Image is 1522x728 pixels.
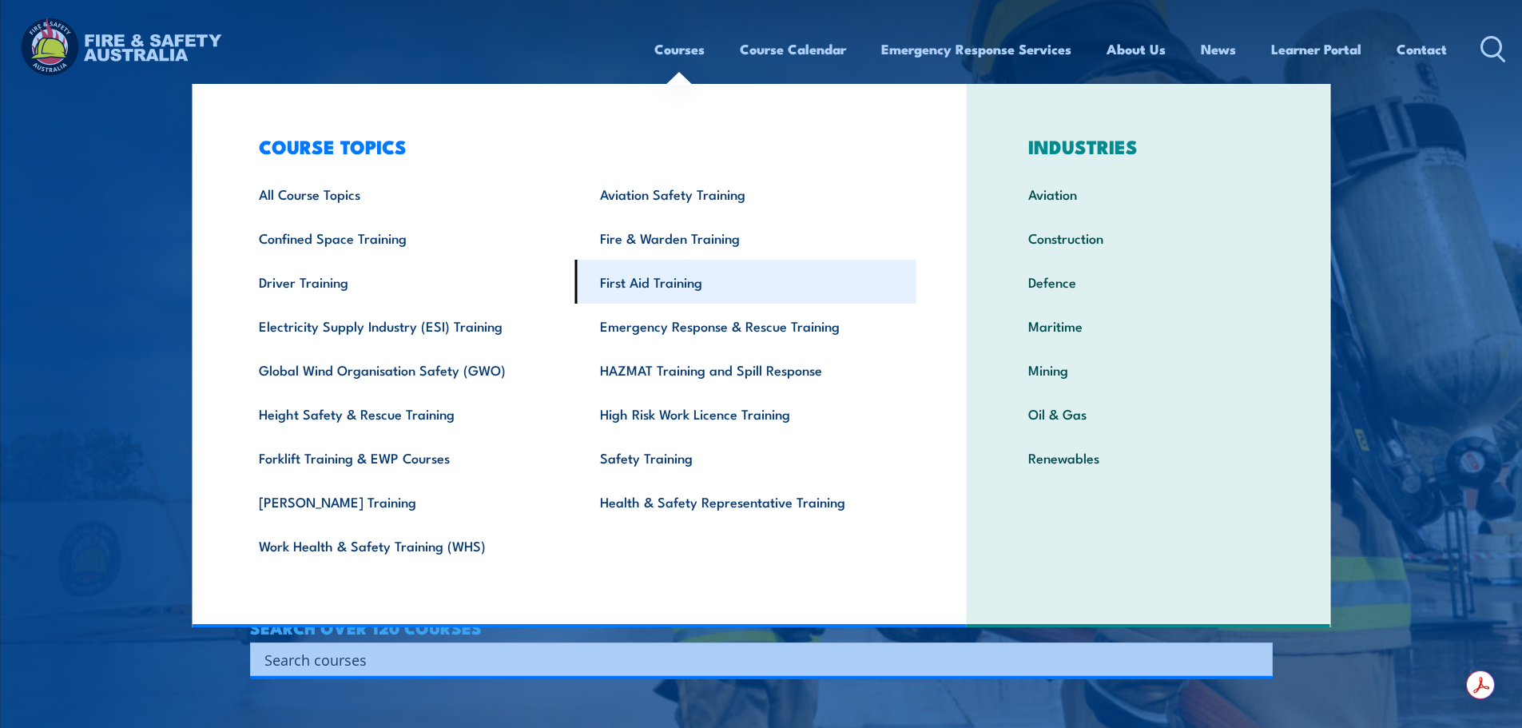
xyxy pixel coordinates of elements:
[1201,28,1236,70] a: News
[1003,392,1294,436] a: Oil & Gas
[575,436,916,479] a: Safety Training
[575,348,916,392] a: HAZMAT Training and Spill Response
[234,523,575,567] a: Work Health & Safety Training (WHS)
[1271,28,1361,70] a: Learner Portal
[654,28,705,70] a: Courses
[1003,436,1294,479] a: Renewables
[1003,135,1294,157] h3: INDUSTRIES
[250,619,1273,636] h4: SEARCH OVER 120 COURSES
[575,172,916,216] a: Aviation Safety Training
[234,135,916,157] h3: COURSE TOPICS
[740,28,846,70] a: Course Calendar
[234,392,575,436] a: Height Safety & Rescue Training
[575,216,916,260] a: Fire & Warden Training
[1003,348,1294,392] a: Mining
[234,436,575,479] a: Forklift Training & EWP Courses
[1003,172,1294,216] a: Aviation
[264,647,1238,671] input: Search input
[234,479,575,523] a: [PERSON_NAME] Training
[575,260,916,304] a: First Aid Training
[234,260,575,304] a: Driver Training
[234,216,575,260] a: Confined Space Training
[1107,28,1166,70] a: About Us
[1003,216,1294,260] a: Construction
[575,392,916,436] a: High Risk Work Licence Training
[1003,304,1294,348] a: Maritime
[234,348,575,392] a: Global Wind Organisation Safety (GWO)
[268,648,1241,670] form: Search form
[575,479,916,523] a: Health & Safety Representative Training
[1397,28,1447,70] a: Contact
[234,172,575,216] a: All Course Topics
[1245,648,1267,670] button: Search magnifier button
[575,304,916,348] a: Emergency Response & Rescue Training
[1003,260,1294,304] a: Defence
[234,304,575,348] a: Electricity Supply Industry (ESI) Training
[881,28,1071,70] a: Emergency Response Services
